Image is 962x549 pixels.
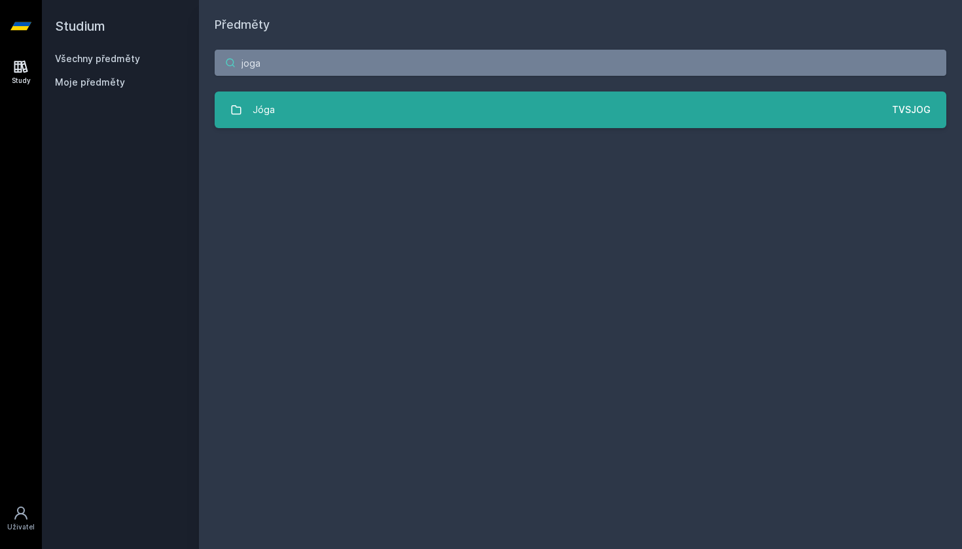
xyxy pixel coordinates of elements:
[55,76,125,89] span: Moje předměty
[892,103,931,116] div: TVSJOG
[215,50,946,76] input: Název nebo ident předmětu…
[7,522,35,532] div: Uživatel
[253,97,275,123] div: Jóga
[3,52,39,92] a: Study
[215,91,946,128] a: Jóga TVSJOG
[215,16,946,34] h1: Předměty
[3,499,39,539] a: Uživatel
[55,53,140,64] a: Všechny předměty
[12,76,31,86] div: Study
